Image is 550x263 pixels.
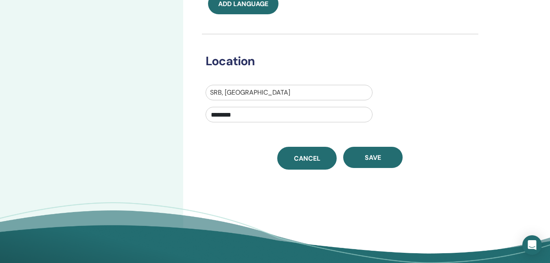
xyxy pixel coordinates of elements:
button: Save [343,147,403,168]
span: Save [365,153,381,162]
h3: Location [201,54,467,69]
span: Cancel [294,154,320,163]
a: Cancel [277,147,337,170]
div: Open Intercom Messenger [522,235,542,255]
